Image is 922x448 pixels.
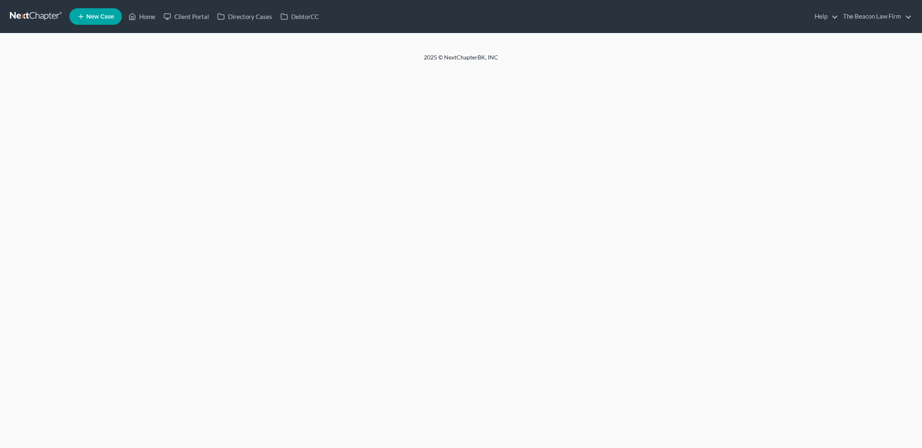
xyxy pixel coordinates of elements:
[159,9,213,24] a: Client Portal
[226,53,696,68] div: 2025 © NextChapterBK, INC
[69,8,122,25] new-legal-case-button: New Case
[839,9,912,24] a: The Beacon Law Firm
[213,9,276,24] a: Directory Cases
[810,9,838,24] a: Help
[276,9,323,24] a: DebtorCC
[124,9,159,24] a: Home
